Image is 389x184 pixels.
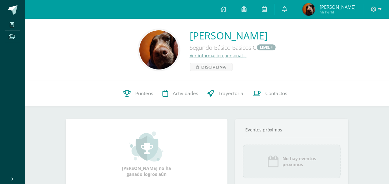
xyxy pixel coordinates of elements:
img: aaddcee21652f0ee8a18578c54d6631a.png [139,30,178,69]
a: Trayectoria [203,81,248,106]
div: [PERSON_NAME] no ha ganado logros aún [115,131,178,177]
a: Ver información personal... [190,53,247,59]
a: Disciplina [190,63,232,71]
img: cfb03ecccc0155878a67c8bac78d8a99.png [302,3,315,16]
a: Actividades [158,81,203,106]
span: Punteos [135,90,153,97]
span: Mi Perfil [320,9,356,15]
img: event_icon.png [267,155,279,168]
img: achievement_small.png [129,131,163,162]
div: Segundo Básico Basicos C [190,42,276,53]
span: [PERSON_NAME] [320,4,356,10]
span: Contactos [265,90,287,97]
a: Contactos [248,81,292,106]
span: Disciplina [201,63,226,71]
a: [PERSON_NAME] [190,29,276,42]
span: No hay eventos próximos [282,156,316,167]
span: Actividades [173,90,198,97]
a: LEVEL 4 [257,44,276,50]
a: Punteos [119,81,158,106]
div: Eventos próximos [243,127,341,133]
span: Trayectoria [218,90,243,97]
